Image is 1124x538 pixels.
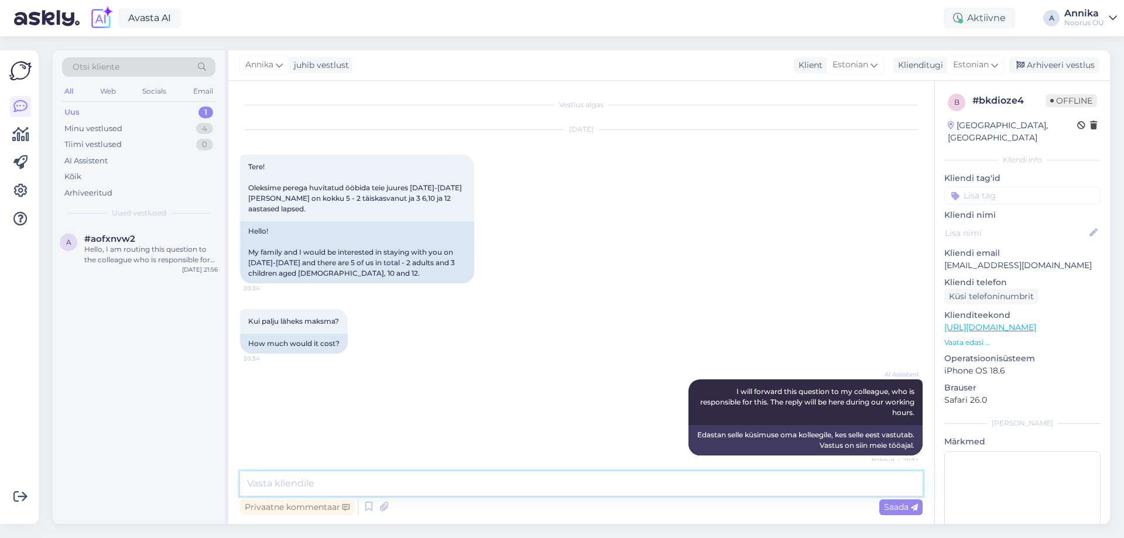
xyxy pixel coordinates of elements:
[944,309,1101,321] p: Klienditeekond
[240,100,923,110] div: Vestlus algas
[944,418,1101,429] div: [PERSON_NAME]
[198,107,213,118] div: 1
[954,98,959,107] span: b
[872,456,919,465] span: Nähtud ✓ 20:34
[832,59,868,71] span: Estonian
[248,162,464,213] span: Tere! Oleksime perega huvitatud ööbida teie juures [DATE]-[DATE] [PERSON_NAME] on kokku 5 - 2 täi...
[944,352,1101,365] p: Operatsioonisüsteem
[62,84,76,99] div: All
[64,139,122,150] div: Tiimi vestlused
[1009,57,1099,73] div: Arhiveeri vestlus
[972,94,1046,108] div: # bkdioze4
[944,259,1101,272] p: [EMAIL_ADDRESS][DOMAIN_NAME]
[944,337,1101,348] p: Vaata edasi ...
[84,234,135,244] span: #aofxnvw2
[66,238,71,246] span: a
[196,139,213,150] div: 0
[944,8,1015,29] div: Aktiivne
[944,187,1101,204] input: Lisa tag
[84,244,218,265] div: Hello, I am routing this question to the colleague who is responsible for this topic. The reply m...
[944,382,1101,394] p: Brauser
[944,436,1101,448] p: Märkmed
[1046,94,1097,107] span: Offline
[289,59,349,71] div: juhib vestlust
[98,84,118,99] div: Web
[944,247,1101,259] p: Kliendi email
[944,172,1101,184] p: Kliendi tag'id
[248,317,339,325] span: Kui palju läheks maksma?
[893,59,943,71] div: Klienditugi
[944,276,1101,289] p: Kliendi telefon
[196,123,213,135] div: 4
[240,334,348,354] div: How much would it cost?
[944,155,1101,165] div: Kliendi info
[1064,9,1117,28] a: AnnikaNoorus OÜ
[118,8,181,28] a: Avasta AI
[884,502,918,512] span: Saada
[948,119,1077,144] div: [GEOGRAPHIC_DATA], [GEOGRAPHIC_DATA]
[112,208,166,218] span: Uued vestlused
[64,107,80,118] div: Uus
[944,209,1101,221] p: Kliendi nimi
[64,155,108,167] div: AI Assistent
[944,289,1039,304] div: Küsi telefoninumbrit
[191,84,215,99] div: Email
[875,370,919,379] span: AI Assistent
[1064,18,1104,28] div: Noorus OÜ
[64,171,81,183] div: Kõik
[73,61,119,73] span: Otsi kliente
[945,227,1087,239] input: Lisa nimi
[244,354,287,363] span: 20:34
[245,59,273,71] span: Annika
[244,284,287,293] span: 20:34
[9,60,32,82] img: Askly Logo
[240,124,923,135] div: [DATE]
[794,59,823,71] div: Klient
[64,187,112,199] div: Arhiveeritud
[944,394,1101,406] p: Safari 26.0
[1043,10,1060,26] div: A
[182,265,218,274] div: [DATE] 21:56
[944,322,1036,333] a: [URL][DOMAIN_NAME]
[140,84,169,99] div: Socials
[1064,9,1104,18] div: Annika
[688,425,923,455] div: Edastan selle küsimuse oma kolleegile, kes selle eest vastutab. Vastus on siin meie tööajal.
[944,365,1101,377] p: iPhone OS 18.6
[953,59,989,71] span: Estonian
[89,6,114,30] img: explore-ai
[700,387,916,417] span: I will forward this question to my colleague, who is responsible for this. The reply will be here...
[240,221,474,283] div: Hello! My family and I would be interested in staying with you on [DATE]-[DATE] and there are 5 o...
[240,499,354,515] div: Privaatne kommentaar
[64,123,122,135] div: Minu vestlused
